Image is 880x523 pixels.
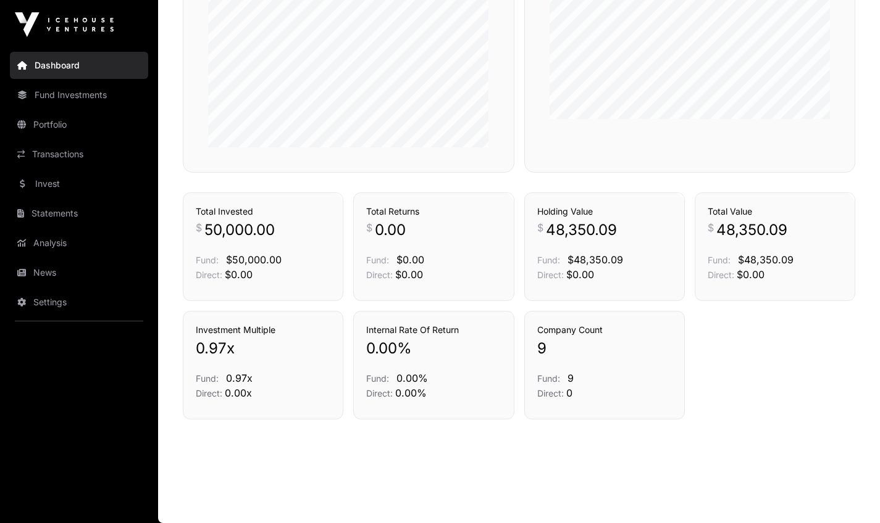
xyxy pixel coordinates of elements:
[568,253,623,266] span: $48,350.09
[225,387,252,399] span: 0.00x
[396,372,428,384] span: 0.00%
[366,255,389,265] span: Fund:
[196,388,222,398] span: Direct:
[716,220,787,240] span: 48,350.09
[366,205,501,218] h3: Total Returns
[396,253,424,266] span: $0.00
[366,373,389,384] span: Fund:
[226,372,253,384] span: 0.97x
[737,268,765,281] span: $0.00
[10,111,148,138] a: Portfolio
[10,52,148,79] a: Dashboard
[818,464,880,523] iframe: Chat Widget
[397,339,412,358] span: %
[708,270,734,280] span: Direct:
[10,259,148,286] a: News
[196,255,219,265] span: Fund:
[566,268,594,281] span: $0.00
[196,339,227,358] span: 0.97
[366,339,397,358] span: 0.00
[366,388,393,398] span: Direct:
[395,268,423,281] span: $0.00
[568,372,574,384] span: 9
[537,324,672,336] h3: Company Count
[537,220,543,235] span: $
[537,388,564,398] span: Direct:
[227,339,235,358] span: x
[196,205,330,218] h3: Total Invested
[375,220,406,240] span: 0.00
[537,255,560,265] span: Fund:
[537,339,547,358] span: 9
[10,200,148,227] a: Statements
[738,253,794,266] span: $48,350.09
[366,324,501,336] h3: Internal Rate Of Return
[196,373,219,384] span: Fund:
[196,270,222,280] span: Direct:
[196,324,330,336] h3: Investment Multiple
[566,387,572,399] span: 0
[10,141,148,168] a: Transactions
[537,270,564,280] span: Direct:
[537,205,672,218] h3: Holding Value
[10,81,148,109] a: Fund Investments
[708,205,842,218] h3: Total Value
[537,373,560,384] span: Fund:
[395,387,427,399] span: 0.00%
[15,12,114,37] img: Icehouse Ventures Logo
[196,220,202,235] span: $
[204,220,275,240] span: 50,000.00
[708,220,714,235] span: $
[10,170,148,197] a: Invest
[546,220,617,240] span: 48,350.09
[708,255,731,265] span: Fund:
[226,253,282,266] span: $50,000.00
[366,270,393,280] span: Direct:
[10,229,148,257] a: Analysis
[10,289,148,316] a: Settings
[225,268,253,281] span: $0.00
[366,220,372,235] span: $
